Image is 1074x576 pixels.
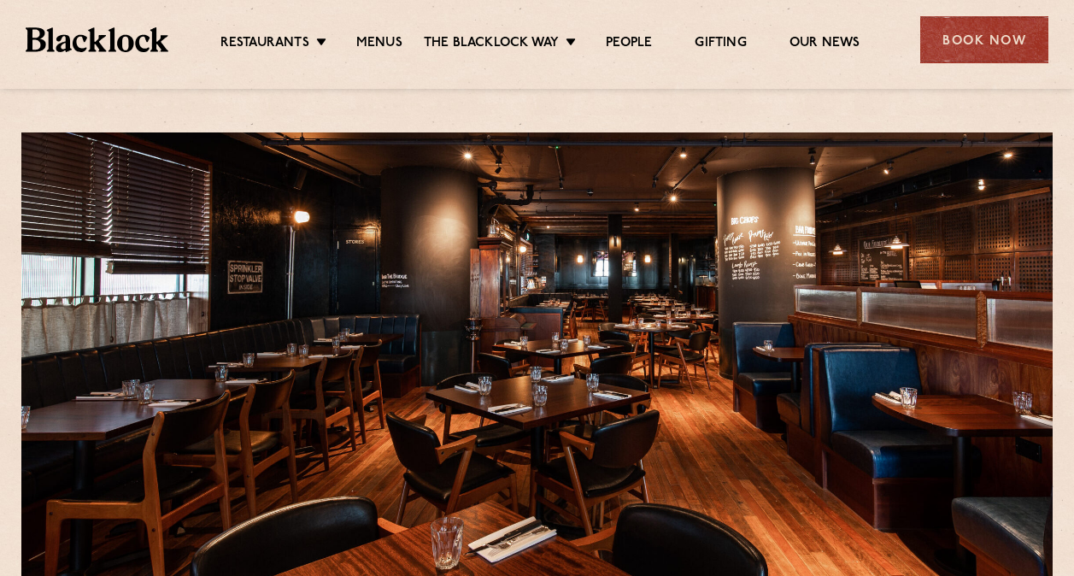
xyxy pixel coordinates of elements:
[789,35,860,54] a: Our News
[356,35,402,54] a: Menus
[695,35,746,54] a: Gifting
[424,35,559,54] a: The Blacklock Way
[26,27,168,51] img: BL_Textured_Logo-footer-cropped.svg
[606,35,652,54] a: People
[920,16,1048,63] div: Book Now
[220,35,309,54] a: Restaurants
